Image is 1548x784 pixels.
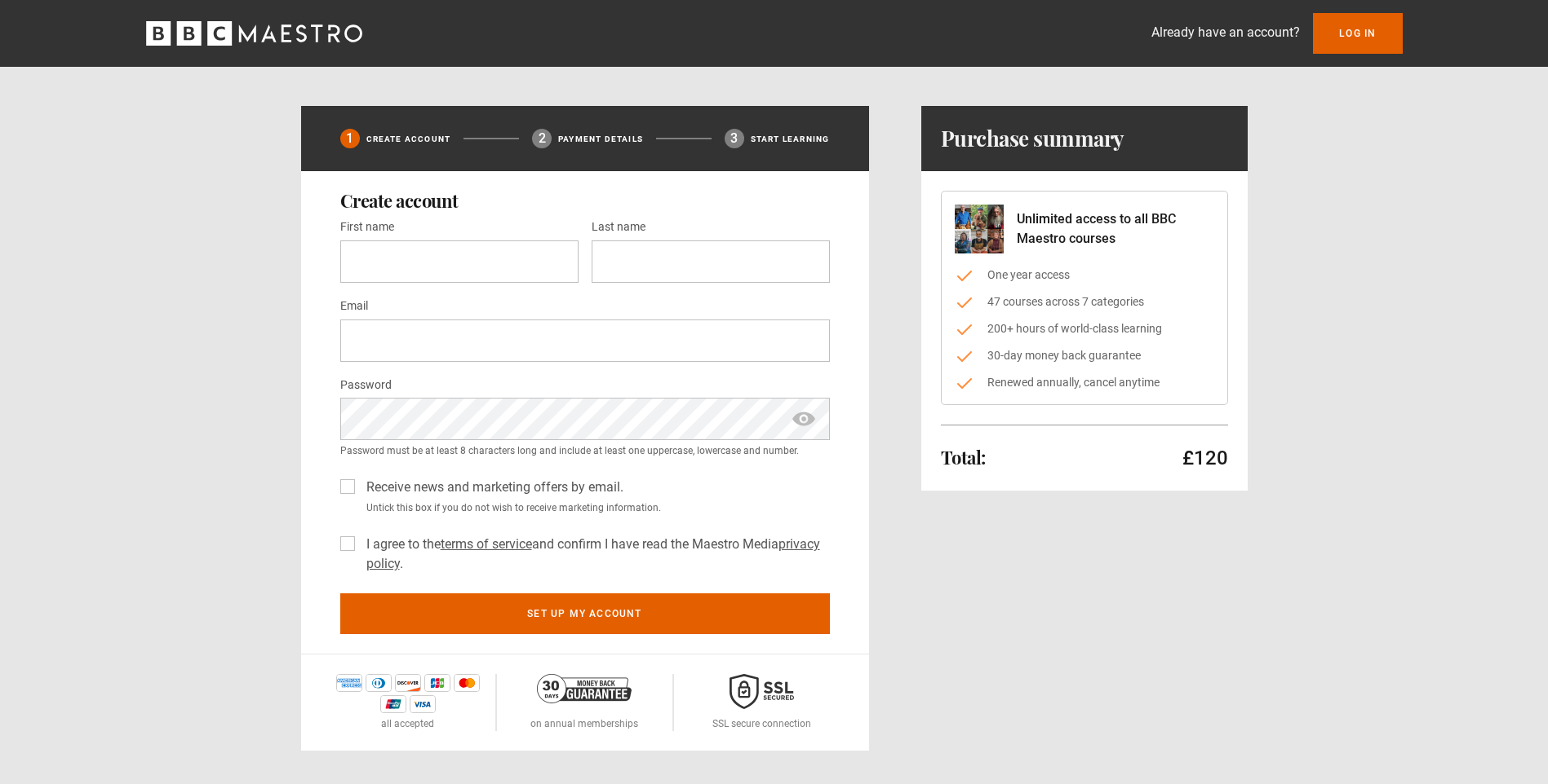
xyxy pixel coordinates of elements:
p: £120 [1182,445,1228,471]
li: 30-day money back guarantee [955,347,1214,364]
label: I agree to the and confirm I have read the Maestro Media . [360,535,830,574]
p: Unlimited access to all BBC Maestro courses [1017,209,1214,249]
p: SSL secure connection [712,716,811,731]
label: Password [340,376,392,395]
small: Password must be at least 8 characters long and include at least one uppercase, lowercase and num... [340,443,830,458]
img: jcb [424,674,450,692]
img: unionpay [380,695,406,713]
div: 3 [725,129,744,148]
img: diners [366,674,392,692]
p: on annual memberships [530,716,638,731]
img: mastercard [454,674,480,692]
a: terms of service [441,536,532,552]
li: 47 courses across 7 categories [955,293,1214,311]
p: Start learning [751,133,830,145]
button: Set up my account [340,593,830,634]
div: 2 [532,129,552,148]
div: 1 [340,129,360,148]
small: Untick this box if you do not wish to receive marketing information. [360,500,830,515]
label: Receive news and marketing offers by email. [360,478,623,497]
h2: Total: [941,447,986,467]
img: visa [410,695,436,713]
p: Create Account [366,133,451,145]
img: 30-day-money-back-guarantee-c866a5dd536ff72a469b.png [537,674,632,703]
img: discover [395,674,421,692]
li: Renewed annually, cancel anytime [955,374,1214,391]
label: Last name [592,218,645,237]
p: Payment details [558,133,643,145]
p: all accepted [381,716,434,731]
span: show password [791,398,817,440]
p: Already have an account? [1151,23,1300,42]
h2: Create account [340,191,830,210]
h1: Purchase summary [941,126,1124,152]
img: amex [336,674,362,692]
li: One year access [955,266,1214,284]
li: 200+ hours of world-class learning [955,320,1214,337]
a: Log In [1313,13,1402,54]
svg: BBC Maestro [146,21,362,46]
label: First name [340,218,394,237]
label: Email [340,297,368,316]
